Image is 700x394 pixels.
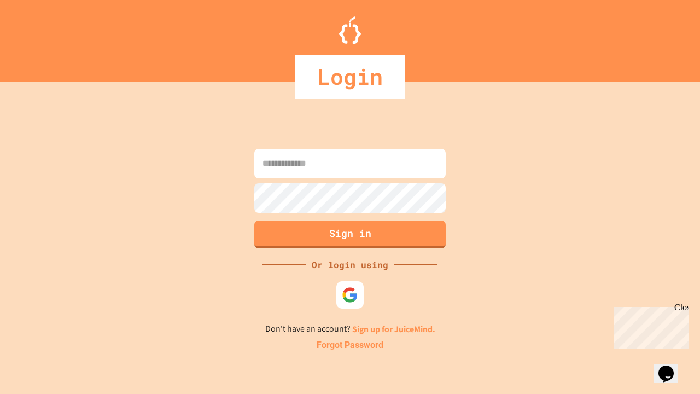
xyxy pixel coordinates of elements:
img: Logo.svg [339,16,361,44]
div: Or login using [306,258,394,271]
img: google-icon.svg [342,287,358,303]
iframe: chat widget [609,303,689,349]
button: Sign in [254,221,446,248]
a: Sign up for JuiceMind. [352,323,435,335]
div: Chat with us now!Close [4,4,75,69]
iframe: chat widget [654,350,689,383]
p: Don't have an account? [265,322,435,336]
div: Login [295,55,405,99]
a: Forgot Password [317,339,383,352]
